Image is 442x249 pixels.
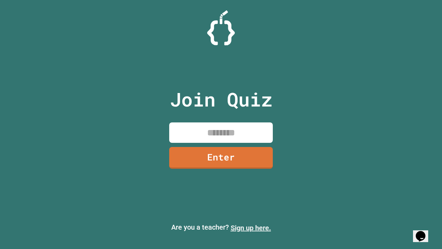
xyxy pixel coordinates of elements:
a: Enter [169,147,273,169]
p: Are you a teacher? [6,222,436,233]
img: Logo.svg [207,10,235,45]
p: Join Quiz [170,85,272,114]
a: Sign up here. [231,224,271,232]
iframe: chat widget [413,221,435,242]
